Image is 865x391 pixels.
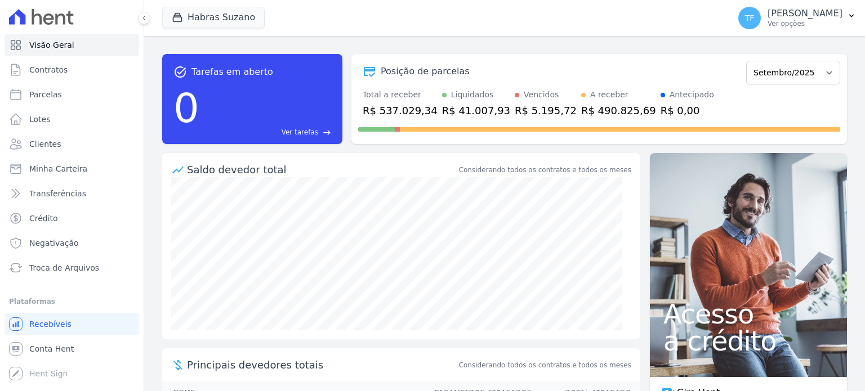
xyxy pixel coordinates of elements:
a: Minha Carteira [5,158,139,180]
a: Troca de Arquivos [5,257,139,279]
div: Considerando todos os contratos e todos os meses [459,165,631,175]
span: Clientes [29,138,61,150]
div: Antecipado [670,89,714,101]
div: R$ 41.007,93 [442,103,510,118]
div: Liquidados [451,89,494,101]
a: Conta Hent [5,338,139,360]
span: east [323,128,331,137]
span: Ver tarefas [282,127,318,137]
button: TF [PERSON_NAME] Ver opções [729,2,865,34]
a: Recebíveis [5,313,139,335]
span: Minha Carteira [29,163,87,174]
a: Lotes [5,108,139,131]
div: Plataformas [9,295,135,308]
div: R$ 0,00 [661,103,714,118]
a: Crédito [5,207,139,230]
span: Transferências [29,188,86,199]
span: Tarefas em aberto [191,65,273,79]
a: Negativação [5,232,139,254]
span: Contratos [29,64,68,75]
span: task_alt [173,65,187,79]
span: Acesso [663,300,833,327]
div: Vencidos [524,89,559,101]
a: Transferências [5,182,139,205]
span: Negativação [29,237,79,249]
a: Contratos [5,59,139,81]
p: [PERSON_NAME] [768,8,842,19]
a: Ver tarefas east [204,127,331,137]
div: A receber [590,89,628,101]
div: R$ 490.825,69 [581,103,656,118]
a: Clientes [5,133,139,155]
span: Visão Geral [29,39,74,51]
div: Total a receber [363,89,438,101]
span: Lotes [29,114,51,125]
div: 0 [173,79,199,137]
span: Crédito [29,213,58,224]
div: Saldo devedor total [187,162,457,177]
div: Posição de parcelas [381,65,470,78]
div: R$ 5.195,72 [515,103,577,118]
div: R$ 537.029,34 [363,103,438,118]
p: Ver opções [768,19,842,28]
a: Parcelas [5,83,139,106]
span: Recebíveis [29,318,72,330]
span: a crédito [663,327,833,354]
span: Parcelas [29,89,62,100]
span: Principais devedores totais [187,357,457,372]
span: TF [745,14,755,22]
a: Visão Geral [5,34,139,56]
span: Conta Hent [29,343,74,354]
span: Troca de Arquivos [29,262,99,273]
button: Habras Suzano [162,7,265,28]
span: Considerando todos os contratos e todos os meses [459,360,631,370]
